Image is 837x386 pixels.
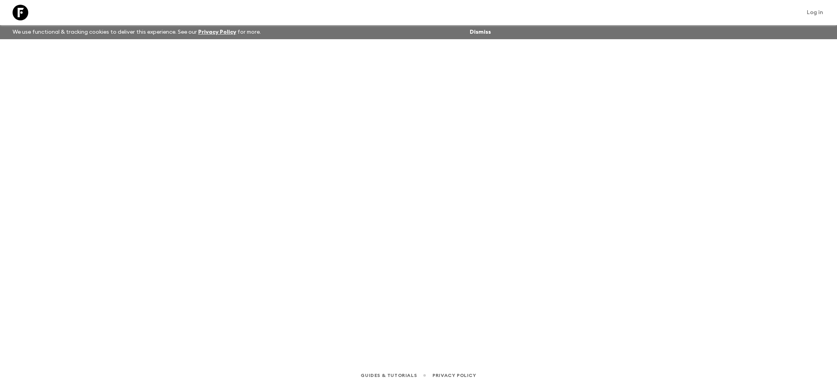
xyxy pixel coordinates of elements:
a: Privacy Policy [198,29,236,35]
a: Guides & Tutorials [361,371,417,380]
a: Privacy Policy [432,371,476,380]
button: Dismiss [468,27,493,38]
a: Log in [802,7,828,18]
p: We use functional & tracking cookies to deliver this experience. See our for more. [9,25,264,39]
